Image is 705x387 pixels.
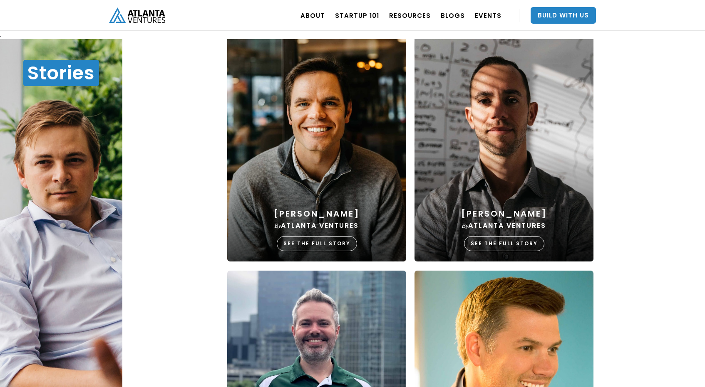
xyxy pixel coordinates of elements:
h1: Stories [23,60,99,86]
em: by [275,222,281,229]
div: [PERSON_NAME] [274,210,360,218]
a: Build With Us [531,7,596,24]
div: SEE THE FULL STORY [464,236,544,251]
a: RESOURCES [389,4,431,27]
a: EVENTS [475,4,501,27]
a: [PERSON_NAME]byAtlanta VenturesSEE THE FULL STORY [410,26,598,271]
em: by [462,222,469,229]
a: BLOGS [441,4,465,27]
div: Atlanta Ventures [275,222,359,230]
a: [PERSON_NAME]byAtlanta VenturesSEE THE FULL STORY [223,26,410,271]
div: Atlanta Ventures [462,222,546,230]
a: Startup 101 [335,4,379,27]
div: [PERSON_NAME] [461,210,547,218]
div: SEE THE FULL STORY [277,236,357,251]
a: ABOUT [300,4,325,27]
